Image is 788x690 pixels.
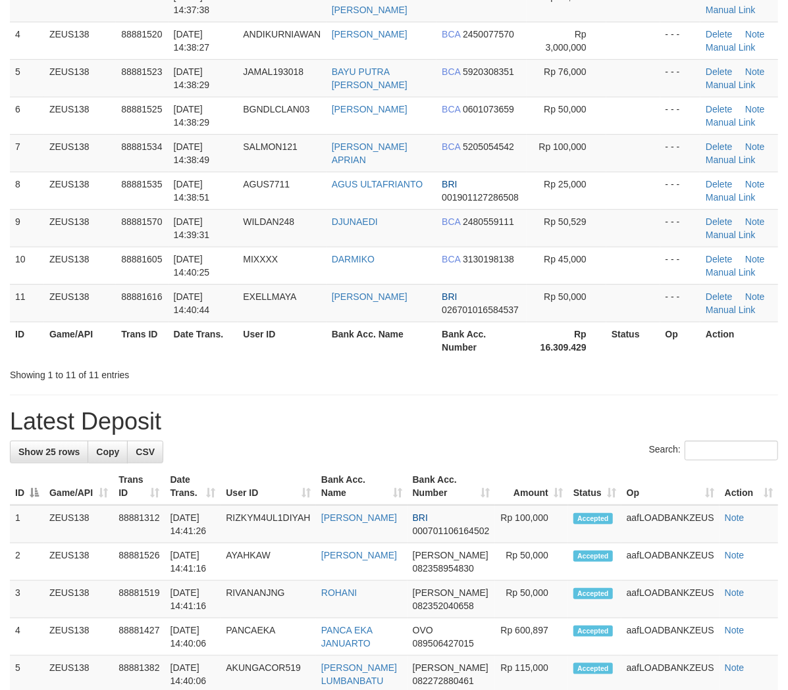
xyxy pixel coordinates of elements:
td: 4 [10,22,44,59]
span: Rp 50,000 [544,291,587,302]
td: ZEUS138 [44,22,116,59]
span: BGNDLCLAN03 [243,104,309,114]
td: aafLOADBANKZEUS [621,618,720,656]
span: 88881605 [121,254,162,264]
span: WILDAN248 [243,216,294,227]
a: [PERSON_NAME] [321,512,397,523]
a: Manual Link [706,155,756,165]
span: [PERSON_NAME] [413,662,488,673]
span: 88881534 [121,141,162,152]
span: MIXXXX [243,254,278,264]
td: ZEUS138 [44,505,113,543]
span: Copy 001901127286508 to clipboard [442,192,519,203]
th: Date Trans.: activate to sort column ascending [165,468,221,505]
td: ZEUS138 [44,581,113,618]
span: BCA [442,216,460,227]
a: Show 25 rows [10,441,88,463]
td: - - - [660,172,701,209]
span: Rp 3,000,000 [546,29,587,53]
a: Note [745,216,765,227]
span: BCA [442,29,460,39]
td: 1 [10,505,44,543]
th: ID [10,322,44,359]
span: JAMAL193018 [243,66,303,77]
th: User ID [238,322,326,359]
td: ZEUS138 [44,97,116,134]
td: - - - [660,134,701,172]
a: Manual Link [706,80,756,90]
span: EXELLMAYA [243,291,296,302]
td: 10 [10,247,44,284]
a: Note [725,587,745,598]
a: Delete [706,254,732,264]
th: User ID: activate to sort column ascending [221,468,316,505]
td: Rp 100,000 [495,505,568,543]
a: [PERSON_NAME] LUMBANBATU [321,662,397,686]
span: 88881525 [121,104,162,114]
span: [DATE] 14:38:29 [174,104,210,128]
span: 88881523 [121,66,162,77]
td: ZEUS138 [44,172,116,209]
a: Note [745,179,765,189]
a: Delete [706,291,732,302]
a: Note [725,662,745,673]
th: Status [606,322,660,359]
span: Copy [96,447,119,457]
a: Note [745,291,765,302]
td: 9 [10,209,44,247]
td: 4 [10,618,44,656]
span: CSV [136,447,155,457]
a: Note [745,104,765,114]
span: BCA [442,66,460,77]
th: Date Trans. [169,322,238,359]
td: [DATE] 14:41:16 [165,543,221,581]
span: Copy 000701106164502 to clipboard [413,526,490,536]
th: Bank Acc. Number [436,322,527,359]
span: Rp 45,000 [544,254,587,264]
span: SALMON121 [243,141,297,152]
span: Copy 2450077570 to clipboard [463,29,514,39]
a: CSV [127,441,163,463]
td: 88881427 [113,618,165,656]
td: ZEUS138 [44,209,116,247]
td: ZEUS138 [44,247,116,284]
th: Bank Acc. Name: activate to sort column ascending [316,468,407,505]
a: Manual Link [706,305,756,315]
th: Bank Acc. Name [327,322,437,359]
td: RIVANANJNG [221,581,316,618]
td: Rp 50,000 [495,581,568,618]
td: Rp 50,000 [495,543,568,581]
span: Copy 2480559111 to clipboard [463,216,514,227]
td: 88881519 [113,581,165,618]
td: ZEUS138 [44,543,113,581]
a: Manual Link [706,267,756,278]
td: [DATE] 14:41:16 [165,581,221,618]
th: Game/API [44,322,116,359]
a: ROHANI [321,587,357,598]
td: PANCAEKA [221,618,316,656]
a: Delete [706,141,732,152]
td: aafLOADBANKZEUS [621,543,720,581]
span: Rp 50,000 [544,104,587,114]
th: Bank Acc. Number: activate to sort column ascending [407,468,496,505]
span: BRI [413,512,428,523]
a: Note [725,625,745,635]
a: [PERSON_NAME] [332,291,407,302]
td: 8 [10,172,44,209]
span: Copy 082272880461 to clipboard [413,676,474,686]
th: Amount: activate to sort column ascending [495,468,568,505]
span: [DATE] 14:38:49 [174,141,210,165]
td: ZEUS138 [44,284,116,322]
span: Rp 25,000 [544,179,587,189]
span: [DATE] 14:40:25 [174,254,210,278]
span: [DATE] 14:38:29 [174,66,210,90]
span: [DATE] 14:40:44 [174,291,210,315]
span: Copy 089506427015 to clipboard [413,638,474,649]
div: Showing 1 to 11 of 11 entries [10,363,319,382]
a: Delete [706,179,732,189]
th: Action [700,322,778,359]
a: Manual Link [706,230,756,240]
a: [PERSON_NAME] [332,104,407,114]
td: 88881312 [113,505,165,543]
th: Trans ID: activate to sort column ascending [113,468,165,505]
